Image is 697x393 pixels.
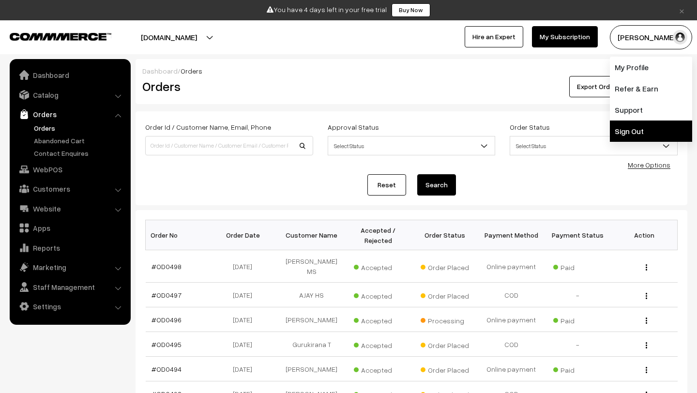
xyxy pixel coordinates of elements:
[646,317,647,324] img: Menu
[354,260,402,272] span: Accepted
[31,123,127,133] a: Orders
[31,136,127,146] a: Abandoned Cart
[646,367,647,373] img: Menu
[545,332,611,357] td: -
[421,260,469,272] span: Order Placed
[478,357,544,381] td: Online payment
[465,26,523,47] a: Hire an Expert
[510,122,550,132] label: Order Status
[478,250,544,283] td: Online payment
[152,262,182,271] a: #OD0498
[675,4,688,16] a: ×
[10,33,111,40] img: COMMMERCE
[646,342,647,348] img: Menu
[478,283,544,307] td: COD
[278,357,345,381] td: [PERSON_NAME]
[421,338,469,350] span: Order Placed
[354,363,402,375] span: Accepted
[152,340,182,348] a: #OD0495
[532,26,598,47] a: My Subscription
[278,250,345,283] td: [PERSON_NAME] MS
[278,332,345,357] td: Gurukirana T
[12,258,127,276] a: Marketing
[212,283,278,307] td: [DATE]
[212,357,278,381] td: [DATE]
[545,220,611,250] th: Payment Status
[12,86,127,104] a: Catalog
[152,365,182,373] a: #OD0494
[3,3,694,17] div: You have 4 days left in your free trial
[31,148,127,158] a: Contact Enquires
[421,363,469,375] span: Order Placed
[278,307,345,332] td: [PERSON_NAME]
[12,106,127,123] a: Orders
[354,288,402,301] span: Accepted
[142,66,681,76] div: /
[10,30,94,42] a: COMMMERCE
[646,264,647,271] img: Menu
[610,57,692,78] a: My Profile
[421,313,469,326] span: Processing
[12,180,127,197] a: Customers
[354,338,402,350] span: Accepted
[673,30,687,45] img: user
[152,316,182,324] a: #OD0496
[328,122,379,132] label: Approval Status
[328,137,495,154] span: Select Status
[278,283,345,307] td: AJAY HS
[553,260,602,272] span: Paid
[611,220,677,250] th: Action
[392,3,430,17] a: Buy Now
[142,67,178,75] a: Dashboard
[421,288,469,301] span: Order Placed
[12,278,127,296] a: Staff Management
[569,76,628,97] button: Export Orders
[212,307,278,332] td: [DATE]
[146,220,212,250] th: Order No
[212,332,278,357] td: [DATE]
[145,122,271,132] label: Order Id / Customer Name, Email, Phone
[278,220,345,250] th: Customer Name
[12,239,127,257] a: Reports
[553,363,602,375] span: Paid
[478,220,544,250] th: Payment Method
[12,219,127,237] a: Apps
[12,66,127,84] a: Dashboard
[610,121,692,142] a: Sign Out
[478,332,544,357] td: COD
[212,250,278,283] td: [DATE]
[12,200,127,217] a: Website
[545,283,611,307] td: -
[152,291,182,299] a: #OD0497
[345,220,411,250] th: Accepted / Rejected
[646,293,647,299] img: Menu
[145,136,313,155] input: Order Id / Customer Name / Customer Email / Customer Phone
[12,161,127,178] a: WebPOS
[12,298,127,315] a: Settings
[367,174,406,196] a: Reset
[354,313,402,326] span: Accepted
[610,78,692,99] a: Refer & Earn
[610,25,692,49] button: [PERSON_NAME]
[417,174,456,196] button: Search
[610,99,692,121] a: Support
[478,307,544,332] td: Online payment
[411,220,478,250] th: Order Status
[142,79,312,94] h2: Orders
[628,161,670,169] a: More Options
[181,67,202,75] span: Orders
[107,25,231,49] button: [DOMAIN_NAME]
[510,136,678,155] span: Select Status
[212,220,278,250] th: Order Date
[328,136,496,155] span: Select Status
[553,313,602,326] span: Paid
[510,137,677,154] span: Select Status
